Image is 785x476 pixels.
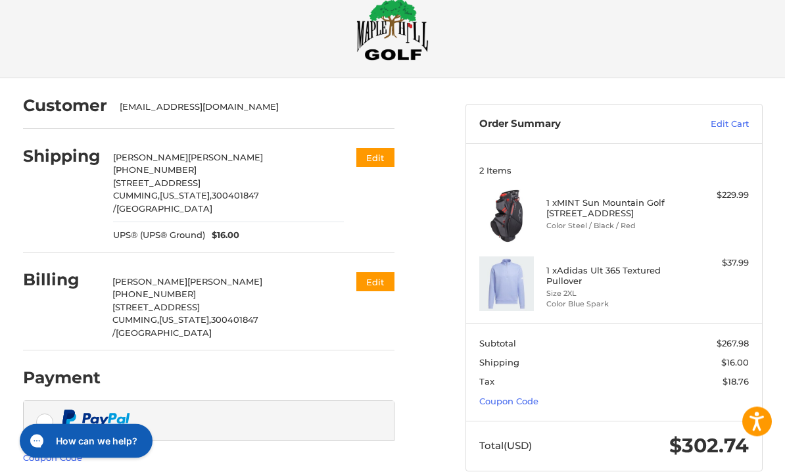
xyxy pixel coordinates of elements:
[116,328,212,339] span: [GEOGRAPHIC_DATA]
[479,396,538,407] a: Coupon Code
[723,377,749,387] span: $18.76
[116,204,212,214] span: [GEOGRAPHIC_DATA]
[479,339,516,349] span: Subtotal
[479,440,532,452] span: Total (USD)
[717,339,749,349] span: $267.98
[160,191,212,201] span: [US_STATE],
[546,289,678,300] li: Size 2XL
[479,166,749,176] h3: 2 Items
[23,147,101,167] h2: Shipping
[546,221,678,232] li: Color Steel / Black / Red
[546,266,678,287] h4: 1 x Adidas Ult 365 Textured Pullover
[23,453,82,464] a: Coupon Code
[112,277,187,287] span: [PERSON_NAME]
[62,410,130,427] img: PayPal icon
[669,434,749,458] span: $302.74
[187,277,262,287] span: [PERSON_NAME]
[112,315,159,325] span: CUMMING,
[681,189,749,202] div: $229.99
[205,229,239,243] span: $16.00
[546,299,678,310] li: Color Blue Spark
[479,358,519,368] span: Shipping
[112,289,196,300] span: [PHONE_NUMBER]
[120,101,382,114] div: [EMAIL_ADDRESS][DOMAIN_NAME]
[113,153,188,163] span: [PERSON_NAME]
[113,191,259,214] span: 300401847 /
[112,315,258,339] span: 300401847 /
[188,153,263,163] span: [PERSON_NAME]
[721,358,749,368] span: $16.00
[23,270,100,291] h2: Billing
[356,149,394,168] button: Edit
[23,96,107,116] h2: Customer
[546,198,678,220] h4: 1 x MINT Sun Mountain Golf [STREET_ADDRESS]
[113,229,205,243] span: UPS® (UPS® Ground)
[663,118,749,131] a: Edit Cart
[479,118,663,131] h3: Order Summary
[479,377,494,387] span: Tax
[681,257,749,270] div: $37.99
[13,419,156,463] iframe: Gorgias live chat messenger
[23,368,101,389] h2: Payment
[677,440,785,476] iframe: Google Customer Reviews
[113,191,160,201] span: CUMMING,
[159,315,211,325] span: [US_STATE],
[113,178,201,189] span: [STREET_ADDRESS]
[356,273,394,292] button: Edit
[113,165,197,176] span: [PHONE_NUMBER]
[112,302,200,313] span: [STREET_ADDRESS]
